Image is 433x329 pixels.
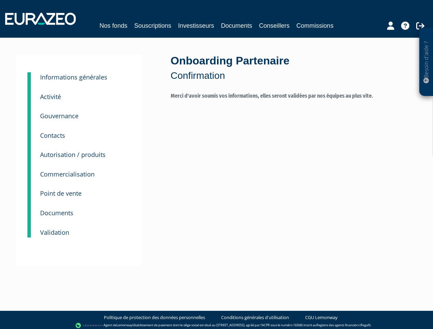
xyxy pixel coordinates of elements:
a: 5 [27,102,31,123]
a: 8 [27,160,31,181]
p: Besoin d'aide ? [422,31,430,93]
a: 9 [27,179,31,200]
a: 3 [27,72,31,86]
small: Gouvernance [40,112,79,120]
img: 1732889491-logotype_eurazeo_blanc_rvb.png [5,13,76,25]
a: 11 [27,218,31,238]
a: Nos fonds [99,21,127,31]
p: Confirmation [171,69,417,83]
small: Point de vente [40,189,82,197]
a: Registre des agents financiers (Regafi) [316,323,371,328]
a: Commissions [297,21,334,31]
a: 6 [27,121,31,143]
div: Onboarding Partenaire [171,53,417,83]
small: Commercialisation [40,170,95,178]
small: Activité [40,93,61,101]
a: Souscriptions [134,21,171,31]
div: - Agent de (établissement de paiement dont le siège social est situé au [STREET_ADDRESS], agréé p... [7,322,426,329]
img: logo-lemonway.png [75,322,102,329]
a: 4 [27,83,31,104]
a: Lemonway [117,323,132,328]
a: 7 [27,141,31,162]
label: Merci d'avoir soumis vos informations, elles seront validées par nos équipes au plus vite. [171,92,417,116]
a: Investisseurs [178,21,214,31]
small: Autorisation / produits [40,150,106,159]
a: CGU Lemonway [305,314,338,321]
a: Conseillers [259,21,290,31]
a: Documents [221,21,252,31]
a: Conditions générales d'utilisation [221,314,289,321]
a: 10 [27,199,31,220]
small: Documents [40,209,73,217]
a: Politique de protection des données personnelles [104,314,205,321]
small: Validation [40,228,69,236]
small: Contacts [40,131,65,139]
small: Informations générales [40,73,107,81]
